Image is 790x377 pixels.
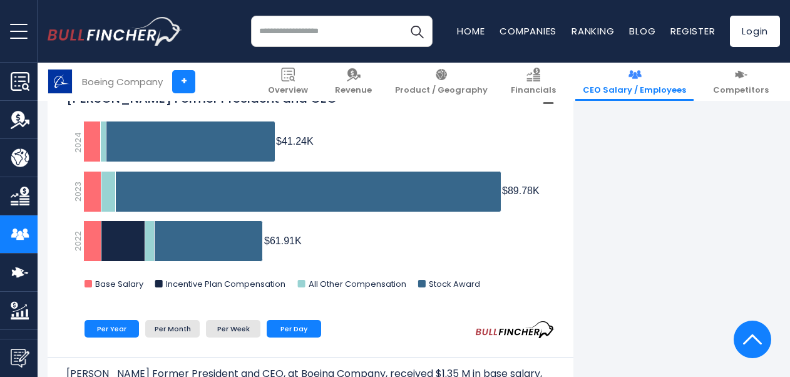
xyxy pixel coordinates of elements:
[48,17,182,46] a: Go to homepage
[502,185,540,196] tspan: $89.78K
[166,278,285,290] text: Incentive Plan Compensation
[429,278,480,290] text: Stock Award
[48,70,72,93] img: BA logo
[72,132,84,153] text: 2024
[72,231,84,251] text: 2022
[730,16,780,47] a: Login
[267,320,321,338] li: Per Day
[260,63,315,101] a: Overview
[268,85,308,96] span: Overview
[503,63,563,101] a: Financials
[395,85,488,96] span: Product / Geography
[713,85,769,96] span: Competitors
[629,24,655,38] a: Blog
[572,24,614,38] a: Ranking
[575,63,694,101] a: CEO Salary / Employees
[327,63,379,101] a: Revenue
[82,75,163,89] div: Boeing Company
[276,136,314,147] tspan: $41.24K
[206,320,260,338] li: Per Week
[48,17,182,46] img: bullfincher logo
[95,278,144,290] text: Base Salary
[401,16,433,47] button: Search
[66,83,555,302] svg: David L. Calhoun Former President and CEO
[309,278,406,290] text: All Other Compensation
[85,320,139,338] li: Per Year
[500,24,557,38] a: Companies
[72,182,84,202] text: 2023
[670,24,715,38] a: Register
[511,85,556,96] span: Financials
[335,85,372,96] span: Revenue
[457,24,485,38] a: Home
[583,85,686,96] span: CEO Salary / Employees
[705,63,776,101] a: Competitors
[172,70,195,93] a: +
[264,235,302,246] tspan: $61.91K
[387,63,495,101] a: Product / Geography
[145,320,200,338] li: Per Month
